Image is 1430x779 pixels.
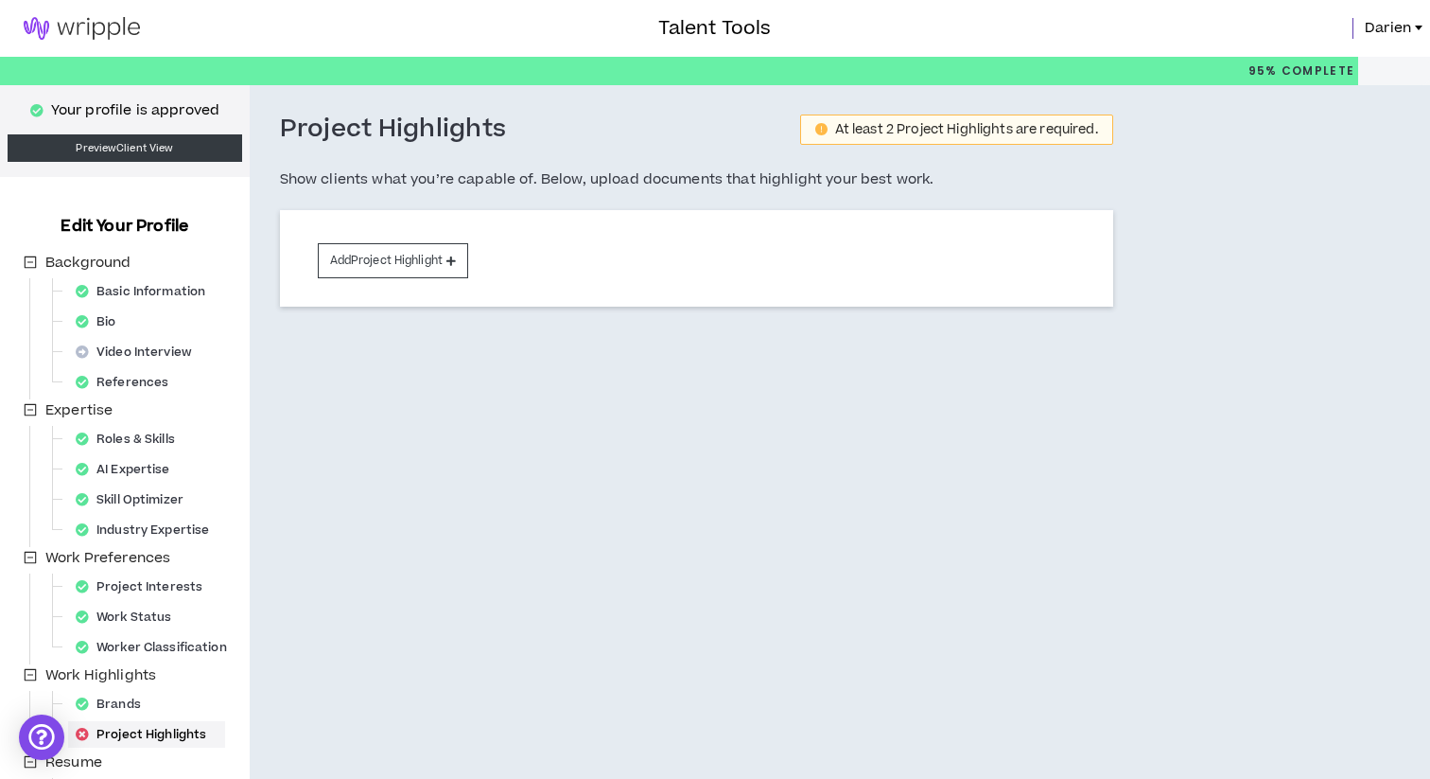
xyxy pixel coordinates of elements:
div: Video Interview [68,339,211,365]
div: Skill Optimizer [68,487,202,513]
div: Basic Information [68,278,224,305]
p: 95% [1248,57,1355,85]
span: Work Highlights [45,665,156,685]
span: minus-square [24,755,37,769]
div: Bio [68,309,135,335]
span: Work Highlights [42,664,160,687]
a: PreviewClient View [8,134,242,162]
div: Industry Expertise [68,517,228,543]
h3: Talent Tools [658,14,771,43]
div: Open Intercom Messenger [19,715,64,760]
span: Background [45,253,131,273]
div: References [68,369,187,396]
span: minus-square [24,403,37,416]
span: Work Preferences [42,547,174,570]
span: Resume [45,752,102,772]
span: Darien [1365,18,1411,39]
h5: Show clients what you’re capable of. Below, upload documents that highlight your best work. [280,168,1113,191]
span: minus-square [24,551,37,564]
div: AI Expertise [68,456,189,483]
div: Project Interests [68,574,221,600]
div: Worker Classification [68,634,246,661]
span: minus-square [24,256,37,269]
div: At least 2 Project Highlights are required. [835,123,1098,136]
button: AddProject Highlight [318,243,468,278]
div: Roles & Skills [68,426,194,452]
span: Complete [1278,62,1355,80]
h3: Project Highlights [280,114,507,146]
span: Work Preferences [45,548,170,568]
span: exclamation-circle [815,123,828,135]
div: Work Status [68,604,190,630]
span: Resume [42,752,106,774]
span: Expertise [42,399,116,422]
span: Expertise [45,400,113,420]
p: Your profile is approved [51,100,219,121]
h3: Edit Your Profile [53,215,196,238]
span: minus-square [24,668,37,682]
span: Background [42,252,134,274]
div: Project Highlights [68,721,225,748]
div: Brands [68,691,160,717]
